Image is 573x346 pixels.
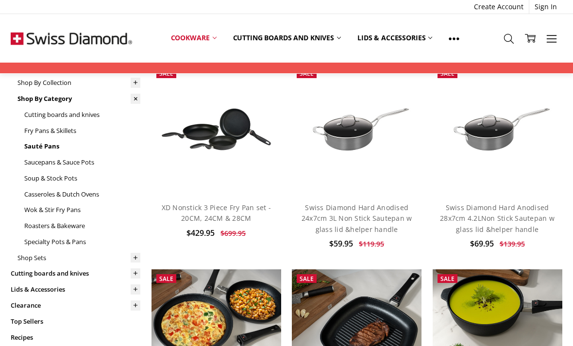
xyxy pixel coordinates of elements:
span: Sale [300,275,314,283]
a: Recipes [11,330,140,346]
a: Cutting boards and knives [225,27,350,49]
span: $59.95 [329,238,353,249]
a: Shop Sets [17,250,140,266]
a: XD Nonstick 3 Piece Fry Pan set - 20CM, 24CM & 28CM [162,203,271,223]
a: Casseroles & Dutch Ovens [24,186,140,202]
a: Roasters & Bakeware [24,218,140,234]
span: $69.95 [470,238,494,249]
a: Shop By Collection [17,75,140,91]
a: Clearance [11,297,140,313]
a: Top Sellers [11,313,140,330]
span: Sale [159,275,173,283]
a: Cutting boards and knives [11,265,140,281]
a: Swiss Diamond Hard Anodised 24x7cm 3L Non Stick Sautepan w glass lid &helper handle [302,203,412,234]
img: Swiss Diamond Hard Anodised 28x7cm 4.2LNon Stick Sautepan w glass lid &helper handle [433,86,562,172]
a: Lids & Accessories [11,281,140,297]
a: Cookware [163,27,225,49]
a: Fry Pans & Skillets [24,123,140,139]
a: Swiss Diamond Hard Anodised 28x7cm 4.2LNon Stick Sautepan w glass lid &helper handle [440,203,555,234]
span: $119.95 [359,239,384,248]
a: Sauté Pans [24,138,140,154]
img: Free Shipping On Every Order [11,14,132,63]
a: Wok & Stir Fry Pans [24,202,140,218]
a: Saucepans & Sauce Pots [24,154,140,170]
span: $139.95 [500,239,525,248]
img: XD Nonstick 3 Piece Fry Pan set - 20CM, 24CM & 28CM [152,97,281,162]
a: Shop By Category [17,91,140,107]
a: Cutting boards and knives [24,107,140,123]
a: Swiss Diamond Hard Anodised 28x7cm 4.2LNon Stick Sautepan w glass lid &helper handle [433,65,562,194]
a: Swiss Diamond Hard Anodised 24x7cm 3L Non Stick Sautepan w glass lid &helper handle [292,65,421,194]
a: Soup & Stock Pots [24,170,140,186]
a: Lids & Accessories [349,27,440,49]
a: Show All [440,27,468,49]
img: Swiss Diamond Hard Anodised 24x7cm 3L Non Stick Sautepan w glass lid &helper handle [292,86,421,172]
a: XD Nonstick 3 Piece Fry Pan set - 20CM, 24CM & 28CM [152,65,281,194]
span: $429.95 [186,228,215,238]
span: $699.95 [220,229,246,238]
a: Specialty Pots & Pans [24,234,140,250]
span: Sale [440,275,455,283]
